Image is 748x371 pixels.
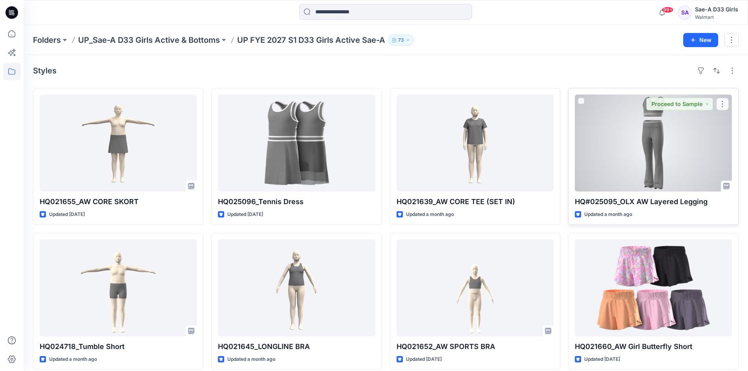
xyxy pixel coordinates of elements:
[33,66,57,75] h4: Styles
[397,95,554,192] a: HQ021639_AW CORE TEE (SET IN)
[575,239,732,336] a: HQ021660_AW Girl Butterfly Short
[584,355,620,364] p: Updated [DATE]
[575,196,732,207] p: HQ#025095_OLX AW Layered Legging
[78,35,220,46] a: UP_Sae-A D33 Girls Active & Bottoms
[227,355,275,364] p: Updated a month ago
[49,210,85,219] p: Updated [DATE]
[695,14,738,20] div: Walmart
[683,33,718,47] button: New
[406,355,442,364] p: Updated [DATE]
[218,196,375,207] p: HQ025096_Tennis Dress
[237,35,385,46] p: UP FYE 2027 S1 D33 Girls Active Sae-A
[218,95,375,192] a: HQ025096_Tennis Dress
[575,341,732,352] p: HQ021660_AW Girl Butterfly Short
[218,341,375,352] p: HQ021645_LONGLINE BRA
[49,355,97,364] p: Updated a month ago
[406,210,454,219] p: Updated a month ago
[575,95,732,192] a: HQ#025095_OLX AW Layered Legging
[33,35,61,46] a: Folders
[678,5,692,20] div: SA
[40,341,197,352] p: HQ024718_Tumble Short
[40,196,197,207] p: HQ021655_AW CORE SKORT
[218,239,375,336] a: HQ021645_LONGLINE BRA
[40,239,197,336] a: HQ024718_Tumble Short
[695,5,738,14] div: Sae-A D33 Girls
[388,35,414,46] button: 73
[397,196,554,207] p: HQ021639_AW CORE TEE (SET IN)
[397,341,554,352] p: HQ021652_AW SPORTS BRA
[662,7,673,13] span: 99+
[398,36,404,44] p: 73
[40,95,197,192] a: HQ021655_AW CORE SKORT
[227,210,263,219] p: Updated [DATE]
[397,239,554,336] a: HQ021652_AW SPORTS BRA
[584,210,632,219] p: Updated a month ago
